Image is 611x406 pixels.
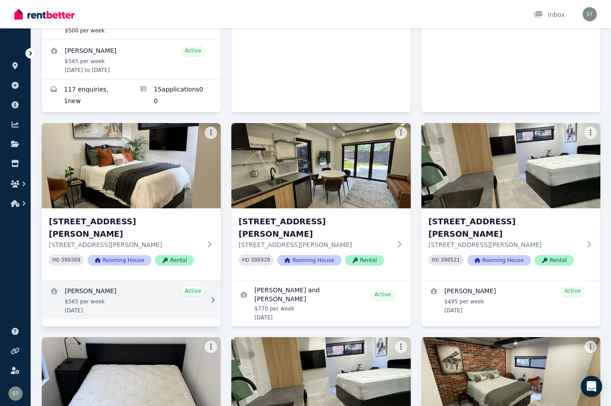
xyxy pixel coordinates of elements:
[395,127,407,139] button: More options
[584,341,597,353] button: More options
[42,123,221,280] a: 4, 75 Milton St[STREET_ADDRESS][PERSON_NAME][STREET_ADDRESS][PERSON_NAME]PID 390369Rooming HouseR...
[231,280,410,326] a: View details for Sally Trinh and Bhuvan Arora
[7,49,35,55] span: ORGANISE
[42,40,221,79] a: View details for Erica lancu
[231,123,410,208] img: 5, 75 Milton St
[231,123,410,280] a: 5, 75 Milton St[STREET_ADDRESS][PERSON_NAME][STREET_ADDRESS][PERSON_NAME]PID 390928Rooming HouseR...
[238,240,391,249] p: [STREET_ADDRESS][PERSON_NAME]
[277,255,341,266] span: Rooming House
[242,258,249,263] small: PID
[345,255,384,266] span: Rental
[421,280,600,319] a: View details for Jiarun Ren
[49,240,201,249] p: [STREET_ADDRESS][PERSON_NAME]
[131,80,221,112] a: Applications for 1, 75 Milton St
[8,386,23,401] img: Samantha Thomas
[49,215,201,240] h3: [STREET_ADDRESS][PERSON_NAME]
[155,255,194,266] span: Rental
[432,258,439,263] small: PID
[467,255,531,266] span: Rooming House
[14,8,75,21] img: RentBetter
[534,10,565,19] div: Inbox
[205,127,217,139] button: More options
[87,255,151,266] span: Rooming House
[535,255,574,266] span: Rental
[61,257,80,263] code: 390369
[42,80,131,112] a: Enquiries for 1, 75 Milton St
[428,240,581,249] p: [STREET_ADDRESS][PERSON_NAME]
[395,341,407,353] button: More options
[583,7,597,21] img: Samantha Thomas
[584,127,597,139] button: More options
[42,280,221,319] a: View details for Afshin najafi ghalelou
[205,341,217,353] button: More options
[428,215,581,240] h3: [STREET_ADDRESS][PERSON_NAME]
[42,123,221,208] img: 4, 75 Milton St
[251,257,270,263] code: 390928
[52,258,60,263] small: PID
[421,123,600,208] img: 6, 75 Milton St
[421,123,600,280] a: 6, 75 Milton St[STREET_ADDRESS][PERSON_NAME][STREET_ADDRESS][PERSON_NAME]PID 396521Rooming HouseR...
[238,215,391,240] h3: [STREET_ADDRESS][PERSON_NAME]
[581,376,602,397] div: Open Intercom Messenger
[441,257,460,263] code: 396521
